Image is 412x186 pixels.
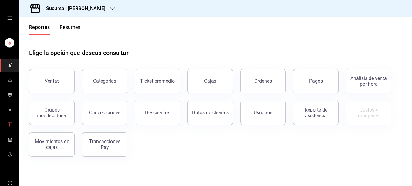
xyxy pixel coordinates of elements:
[140,78,175,84] div: Ticket promedio
[33,139,71,150] div: Movimientos de cajas
[145,110,170,115] div: Descuentos
[135,101,180,125] button: Descuentos
[135,69,180,93] button: Ticket promedio
[29,101,75,125] button: Grupos modificadores
[293,69,339,93] button: Pagos
[82,69,127,93] button: Categorías
[33,107,71,119] div: Grupos modificadores
[350,107,387,119] div: Costos y márgenes
[293,101,339,125] button: Reporte de asistencia
[254,110,272,115] div: Usuarios
[29,24,81,35] div: navigation tabs
[309,78,323,84] div: Pagos
[192,110,229,115] div: Datos de clientes
[60,24,81,35] button: Resumen
[7,16,12,21] button: open drawer
[82,132,127,157] button: Transacciones Pay
[93,78,116,84] div: Categorías
[29,48,129,57] h1: Elige la opción que deseas consultar
[86,139,123,150] div: Transacciones Pay
[350,75,387,87] div: Análisis de venta por hora
[41,5,105,12] h3: Sucursal: [PERSON_NAME]
[29,69,75,93] button: Ventas
[297,107,335,119] div: Reporte de asistencia
[29,132,75,157] button: Movimientos de cajas
[82,101,127,125] button: Cancelaciones
[254,78,272,84] div: Órdenes
[240,69,286,93] button: Órdenes
[240,101,286,125] button: Usuarios
[204,77,217,85] div: Cajas
[187,69,233,93] a: Cajas
[89,110,120,115] div: Cancelaciones
[187,101,233,125] button: Datos de clientes
[346,69,391,93] button: Análisis de venta por hora
[45,78,59,84] div: Ventas
[29,24,50,35] button: Reportes
[346,101,391,125] button: Contrata inventarios para ver este reporte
